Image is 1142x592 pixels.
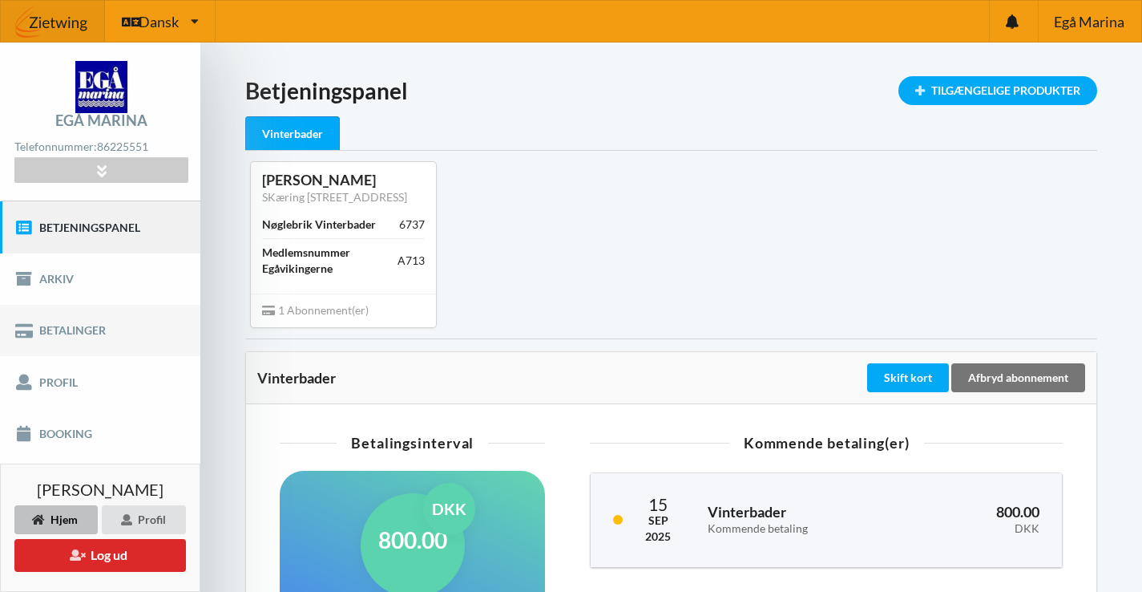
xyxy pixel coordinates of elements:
a: SKæring [STREET_ADDRESS] [262,190,407,204]
span: Egå Marina [1054,14,1124,29]
div: Kommende betaling(er) [590,436,1063,450]
div: 6737 [399,217,425,233]
div: 2025 [645,529,671,545]
div: A713 [397,253,425,269]
img: logo [75,61,127,113]
h3: Vinterbader [708,503,890,535]
div: 15 [645,496,671,513]
span: 1 Abonnement(er) [262,303,369,317]
h1: 800.00 [378,525,447,554]
div: Sep [645,513,671,529]
div: Vinterbader [257,370,864,386]
h1: Betjeningspanel [245,76,1097,105]
div: DKK [914,522,1039,536]
div: Vinterbader [245,116,340,151]
div: Kommende betaling [708,522,890,536]
strong: 86225551 [97,140,148,153]
div: Hjem [14,505,98,534]
div: Nøglebrik Vinterbader [262,217,376,233]
div: DKK [423,483,475,535]
button: Log ud [14,539,186,572]
div: Skift kort [867,363,949,392]
div: [PERSON_NAME] [262,171,425,189]
div: Betalingsinterval [280,436,545,450]
div: Afbryd abonnement [951,363,1085,392]
div: Medlemsnummer Egåvikingerne [262,245,397,277]
div: Telefonnummer: [14,136,188,158]
span: Dansk [139,14,179,29]
span: [PERSON_NAME] [37,481,163,497]
div: Tilgængelige Produkter [898,76,1097,105]
div: Profil [102,505,186,534]
div: Egå Marina [55,113,147,128]
h3: 800.00 [914,503,1039,535]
